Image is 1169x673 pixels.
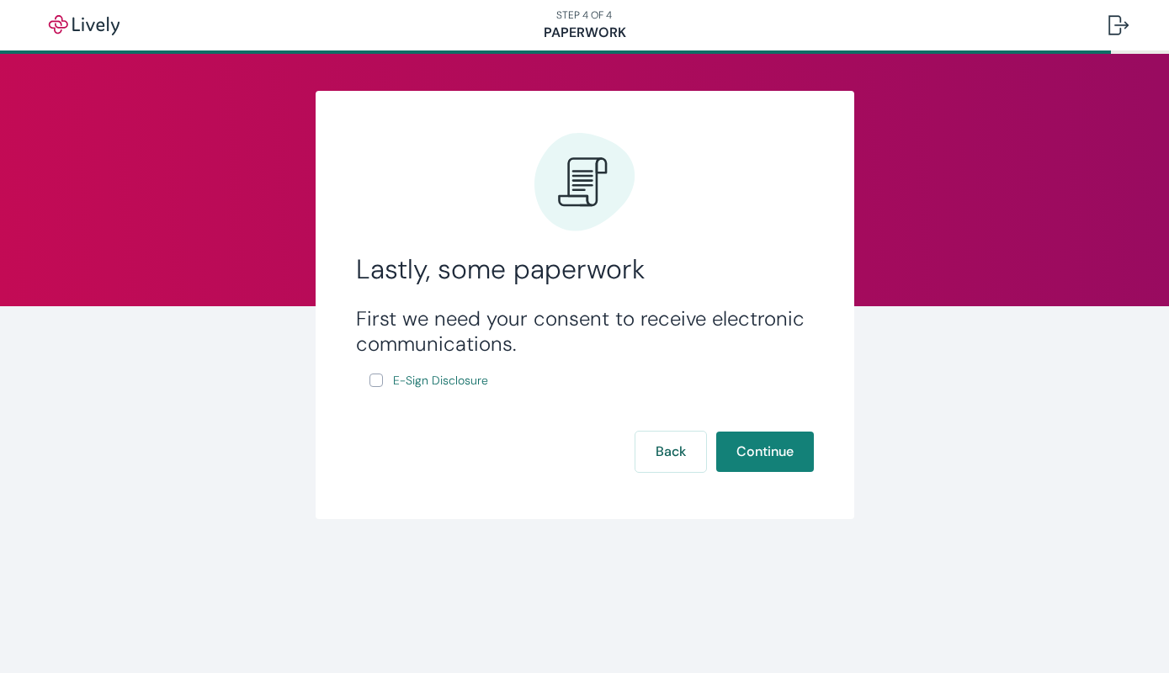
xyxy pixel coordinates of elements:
[356,306,814,357] h3: First we need your consent to receive electronic communications.
[356,252,814,286] h2: Lastly, some paperwork
[635,432,706,472] button: Back
[37,15,131,35] img: Lively
[390,370,492,391] a: e-sign disclosure document
[1095,5,1142,45] button: Log out
[716,432,814,472] button: Continue
[393,372,488,389] span: E-Sign Disclosure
